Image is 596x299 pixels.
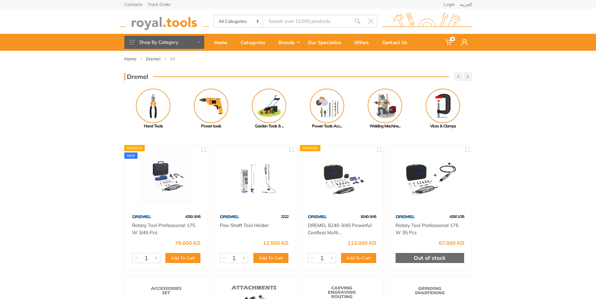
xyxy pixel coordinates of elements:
a: Power Tools Acc... [298,89,356,129]
div: Garden Tools & ... [240,123,298,129]
div: Welding Machine... [356,123,414,129]
a: Flex-Shaft Tool Holder [220,222,268,228]
img: Royal Tools - Flex-Shaft Tool Holder [218,151,290,205]
span: 4250 1/35 [449,214,464,219]
h3: Dremel [124,73,148,80]
div: Brands [274,36,303,49]
button: Add To Cart [253,253,288,263]
a: Login [444,2,455,7]
a: Rotary Tool Professional 175 W 3/45 Pcs [132,222,195,235]
img: Royal Tools - DREMEL 8240-3/45 Powerful Cordless Multitool [306,151,378,205]
span: 8240-3/45 [361,214,376,219]
input: Site search [263,15,351,28]
button: Add To Cart [341,253,376,263]
div: Express [124,145,145,151]
a: Offers [350,34,378,51]
button: Shop By Category [124,36,204,49]
div: Vices & Clamps [414,123,472,129]
span: 4250-3/45 [185,214,200,219]
img: 67.webp [132,211,152,222]
div: new [124,152,138,159]
a: Contact Us [378,34,416,51]
div: 67.000 KD [439,240,464,245]
a: DREMEL 8240-3/45 Powerful Cordless Multi... [308,222,372,235]
div: Our Specialize [303,36,350,49]
a: Garden Tools & ... [240,89,298,129]
div: Express [300,145,321,151]
img: 67.webp [396,211,415,222]
span: 0 [450,37,455,41]
img: Royal Tools - Rotary Tool Professional 175 W 3/45 Pcs [130,151,203,205]
div: 79.000 KD [175,240,200,245]
div: Home [210,36,236,49]
a: Contacts [124,2,143,7]
img: Royal - Power tools [194,89,228,123]
img: 67.webp [220,211,239,222]
img: Royal - Power Tools Accessories [310,89,344,123]
div: Contact Us [378,36,416,49]
img: Royal - Garden Tools & Accessories [252,89,286,123]
img: royal.tools Logo [382,13,472,30]
img: Royal - Welding Machine & Tools [368,89,402,123]
img: Royal - Vices & Clamps [426,89,460,123]
a: العربية [460,2,472,7]
div: Categories [236,36,274,49]
nav: breadcrumb [124,56,472,62]
img: Royal - Hand Tools [136,89,170,123]
div: 12.500 KD [263,240,288,245]
a: Rotary Tool Professional 175 W 35 Pcs [396,222,459,235]
img: Royal Tools - Rotary Tool Professional 175 W 35 Pcs [394,151,466,205]
a: Home [124,56,137,62]
a: Home [210,34,236,51]
div: Out of stock [396,253,464,263]
div: Power tools [182,123,240,129]
a: Power tools [182,89,240,129]
div: Power Tools Acc... [298,123,356,129]
img: royal.tools Logo [119,13,209,30]
a: Our Specialize [303,34,350,51]
a: Hand Tools [124,89,182,129]
a: Vices & Clamps [414,89,472,129]
a: Dremel [146,56,160,62]
span: 2222 [281,214,288,219]
img: 67.webp [308,211,327,222]
a: Track Order [148,2,171,7]
a: 0 [441,34,457,51]
div: 113.000 KD [348,240,376,245]
a: Welding Machine... [356,89,414,129]
a: Categories [236,34,274,51]
button: Add To Cart [165,253,200,263]
li: All [170,56,184,62]
div: Hand Tools [124,123,182,129]
select: Category [214,15,263,27]
div: Offers [350,36,378,49]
